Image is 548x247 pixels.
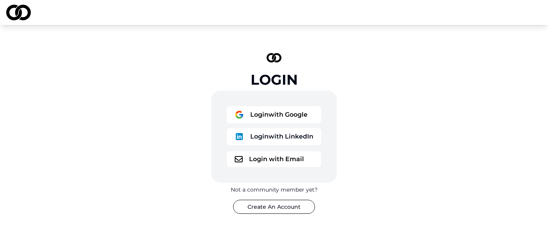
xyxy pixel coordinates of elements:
img: logo [6,5,31,20]
img: logo [267,53,281,62]
div: Not a community member yet? [231,186,318,194]
img: logo [235,132,244,141]
img: logo [235,156,243,162]
div: Login [251,72,298,87]
button: logoLoginwith LinkedIn [227,128,321,145]
button: logoLoginwith Google [227,106,321,123]
button: Create An Account [233,200,315,214]
img: logo [235,110,244,119]
button: logoLogin with Email [227,151,321,167]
